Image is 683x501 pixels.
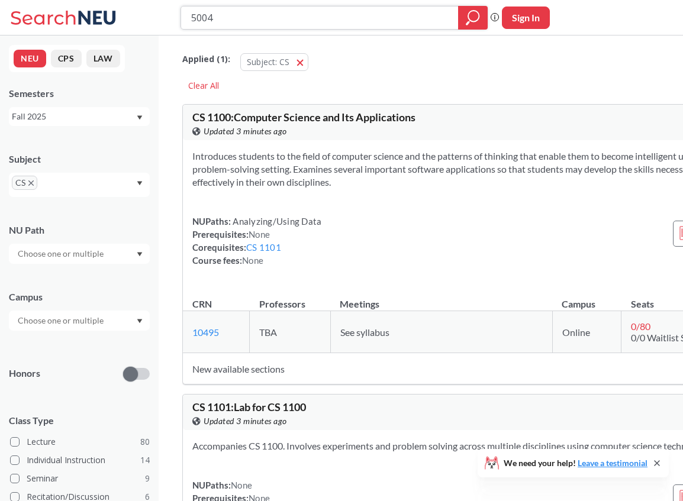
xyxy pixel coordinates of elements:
span: 80 [140,435,150,448]
div: Dropdown arrow [9,311,150,331]
label: Lecture [10,434,150,450]
span: CS 1100 : Computer Science and Its Applications [192,111,415,124]
p: Honors [9,367,40,380]
div: Clear All [182,77,225,95]
label: Individual Instruction [10,452,150,468]
span: None [242,255,263,266]
div: CRN [192,298,212,311]
svg: Dropdown arrow [137,181,143,186]
span: 9 [145,472,150,485]
svg: Dropdown arrow [137,319,143,324]
input: Class, professor, course number, "phrase" [190,8,450,28]
td: Online [552,311,621,353]
span: CSX to remove pill [12,176,37,190]
span: Updated 3 minutes ago [204,125,287,138]
td: TBA [250,311,331,353]
button: CPS [51,50,82,67]
span: Applied ( 1 ): [182,53,230,66]
button: NEU [14,50,46,67]
input: Choose one or multiple [12,313,111,328]
div: Semesters [9,87,150,100]
div: Subject [9,153,150,166]
span: 14 [140,454,150,467]
span: Subject: CS [247,56,289,67]
span: See syllabus [340,327,389,338]
div: Fall 2025Dropdown arrow [9,107,150,126]
span: 0 / 80 [631,321,650,332]
svg: magnifying glass [466,9,480,26]
svg: Dropdown arrow [137,115,143,120]
span: None [231,480,252,490]
div: Fall 2025 [12,110,136,123]
svg: X to remove pill [28,180,34,186]
button: Sign In [502,7,550,29]
span: Updated 3 minutes ago [204,415,287,428]
div: Campus [9,290,150,303]
th: Campus [552,286,621,311]
div: Dropdown arrow [9,244,150,264]
span: We need your help! [504,459,647,467]
label: Seminar [10,471,150,486]
a: CS 1101 [246,242,281,253]
svg: Dropdown arrow [137,252,143,257]
div: magnifying glass [458,6,488,30]
th: Meetings [330,286,552,311]
div: NU Path [9,224,150,237]
span: Analyzing/Using Data [231,216,321,227]
span: Class Type [9,414,150,427]
div: CSX to remove pillDropdown arrow [9,173,150,197]
button: Subject: CS [240,53,308,71]
span: CS 1101 : Lab for CS 1100 [192,400,306,413]
a: 10495 [192,327,219,338]
div: NUPaths: Prerequisites: Corequisites: Course fees: [192,215,321,267]
th: Professors [250,286,331,311]
a: Leave a testimonial [578,458,647,468]
button: LAW [86,50,120,67]
input: Choose one or multiple [12,247,111,261]
span: None [249,229,270,240]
